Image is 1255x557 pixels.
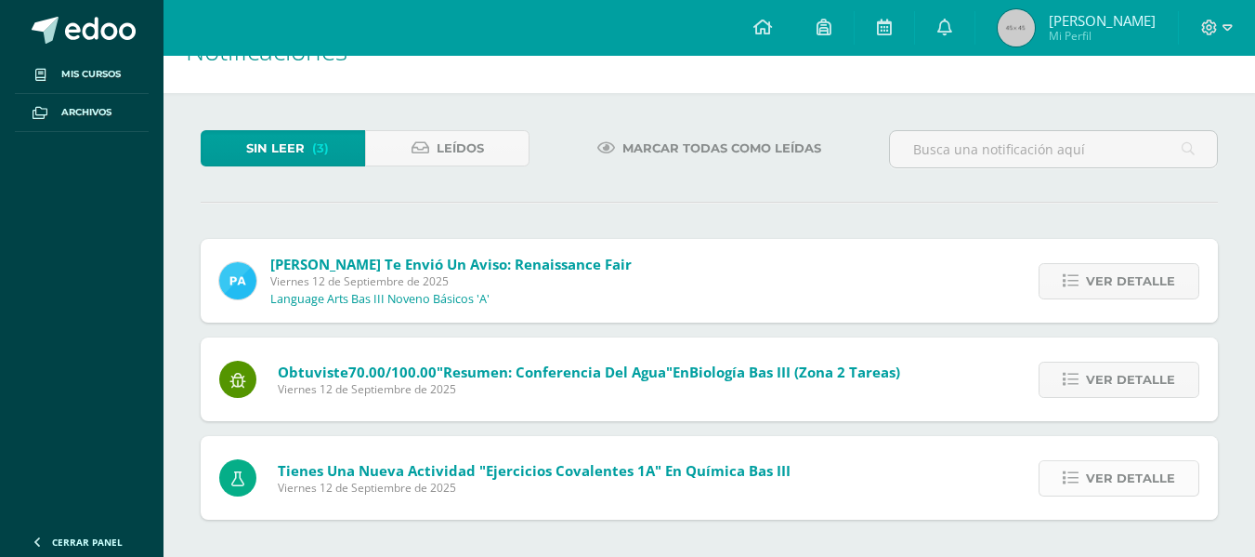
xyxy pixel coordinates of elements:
[890,131,1217,167] input: Busca una notificación aquí
[1049,11,1156,30] span: [PERSON_NAME]
[365,130,529,166] a: Leídos
[278,363,900,381] span: Obtuviste en
[52,536,123,549] span: Cerrar panel
[15,56,149,94] a: Mis cursos
[270,273,632,289] span: Viernes 12 de Septiembre de 2025
[270,255,632,273] span: [PERSON_NAME] te envió un aviso: Renaissance Fair
[219,262,256,299] img: 16d00d6a61aad0e8a558f8de8df831eb.png
[246,131,305,166] span: Sin leer
[1086,363,1175,397] span: Ver detalle
[278,381,900,397] span: Viernes 12 de Septiembre de 2025
[270,292,490,307] p: Language Arts Bas III Noveno Básicos 'A'
[437,131,484,166] span: Leídos
[998,9,1035,46] img: 45x45
[61,105,111,120] span: Archivos
[278,461,791,480] span: Tienes una nueva actividad "Ejercicios covalentes 1A" En Química Bas III
[1086,264,1175,298] span: Ver detalle
[348,363,437,381] span: 70.00/100.00
[312,131,329,166] span: (3)
[1086,461,1175,496] span: Ver detalle
[574,130,844,166] a: Marcar todas como leídas
[15,94,149,132] a: Archivos
[61,67,121,82] span: Mis cursos
[1049,28,1156,44] span: Mi Perfil
[622,131,821,166] span: Marcar todas como leídas
[689,363,900,381] span: Biología Bas III (Zona 2 Tareas)
[278,480,791,496] span: Viernes 12 de Septiembre de 2025
[201,130,365,166] a: Sin leer(3)
[437,363,673,381] span: "Resumen: Conferencia del agua"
